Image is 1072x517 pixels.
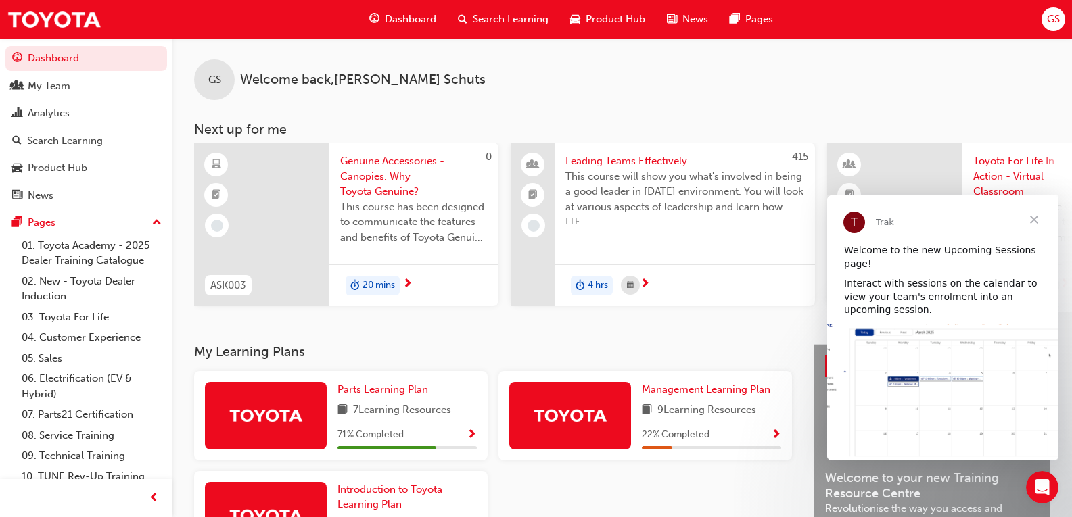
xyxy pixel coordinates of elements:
span: people-icon [528,156,538,174]
span: News [682,11,708,27]
span: guage-icon [12,53,22,65]
img: Trak [229,403,303,427]
span: news-icon [12,190,22,202]
a: Dashboard [5,46,167,71]
img: Trak [533,403,607,427]
button: Show Progress [771,426,781,443]
a: pages-iconPages [719,5,784,33]
button: DashboardMy TeamAnalyticsSearch LearningProduct HubNews [5,43,167,210]
span: book-icon [337,402,348,419]
span: Search Learning [473,11,549,27]
a: 10. TUNE Rev-Up Training [16,466,167,487]
a: Introduction to Toyota Learning Plan [337,482,477,512]
span: GS [208,72,221,88]
span: booktick-icon [528,187,538,204]
span: 0 [486,151,492,163]
a: 05. Sales [16,348,167,369]
button: GS [1042,7,1065,31]
a: News [5,183,167,208]
span: duration-icon [576,277,585,295]
span: learningResourceType_ELEARNING-icon [212,156,221,174]
span: Pages [745,11,773,27]
a: guage-iconDashboard [358,5,447,33]
span: learningRecordVerb_NONE-icon [528,220,540,232]
div: Search Learning [27,133,103,149]
span: car-icon [570,11,580,28]
span: people-icon [12,80,22,93]
span: 71 % Completed [337,427,404,443]
a: 04. Customer Experience [16,327,167,348]
a: 06. Electrification (EV & Hybrid) [16,368,167,404]
span: up-icon [152,214,162,232]
a: news-iconNews [656,5,719,33]
a: car-iconProduct Hub [559,5,656,33]
span: calendar-icon [627,277,634,294]
span: booktick-icon [845,187,854,204]
span: search-icon [458,11,467,28]
span: learningResourceType_INSTRUCTOR_LED-icon [845,156,854,174]
div: News [28,188,53,203]
span: Dashboard [385,11,436,27]
a: 08. Service Training [16,425,167,446]
span: booktick-icon [212,187,221,204]
span: next-icon [640,278,650,291]
iframe: Intercom live chat [1026,471,1058,503]
span: Leading Teams Effectively [565,153,804,169]
span: Show Progress [771,429,781,441]
span: Welcome to your new Training Resource Centre [825,470,1039,501]
div: Analytics [28,105,70,121]
a: Parts Learning Plan [337,382,434,397]
a: Search Learning [5,128,167,153]
a: 02. New - Toyota Dealer Induction [16,271,167,307]
span: Welcome back , [PERSON_NAME] Schuts [240,72,486,88]
span: Genuine Accessories - Canopies. Why Toyota Genuine? [340,153,488,199]
a: 01. Toyota Academy - 2025 Dealer Training Catalogue [16,235,167,271]
span: This course has been designed to communicate the features and benefits of Toyota Genuine Canopies... [340,199,488,245]
a: Product Hub [5,155,167,180]
span: 22 % Completed [642,427,709,443]
a: search-iconSearch Learning [447,5,559,33]
span: ASK003 [210,278,246,293]
span: Parts Learning Plan [337,383,428,395]
a: 09. Technical Training [16,445,167,466]
span: LTE [565,214,804,230]
h3: Next up for me [172,122,1072,137]
span: This course will show you what's involved in being a good leader in [DATE] environment. You will ... [565,169,804,215]
span: pages-icon [12,217,22,229]
span: GS [1047,11,1060,27]
span: book-icon [642,402,652,419]
span: learningRecordVerb_NONE-icon [211,220,223,232]
h3: My Learning Plans [194,344,792,360]
span: guage-icon [369,11,379,28]
a: 0ASK003Genuine Accessories - Canopies. Why Toyota Genuine?This course has been designed to commun... [194,143,498,306]
span: 415 [792,151,808,163]
span: search-icon [12,135,22,147]
div: My Team [28,78,70,94]
a: 07. Parts21 Certification [16,404,167,425]
span: prev-icon [149,490,159,507]
span: Introduction to Toyota Learning Plan [337,483,442,511]
span: news-icon [667,11,677,28]
a: 03. Toyota For Life [16,307,167,328]
span: 7 Learning Resources [353,402,451,419]
span: pages-icon [730,11,740,28]
span: 4 hrs [588,278,608,293]
button: Pages [5,210,167,235]
span: duration-icon [350,277,360,295]
a: My Team [5,74,167,99]
a: Management Learning Plan [642,382,776,397]
a: Analytics [5,101,167,126]
span: Management Learning Plan [642,383,770,395]
span: Product Hub [586,11,645,27]
span: next-icon [1060,278,1070,291]
a: Trak [7,4,101,34]
a: Latest NewsShow all [825,355,1039,377]
span: chart-icon [12,107,22,120]
button: Show Progress [467,426,477,443]
span: 20 mins [363,278,395,293]
a: 415Leading Teams EffectivelyThis course will show you what's involved in being a good leader in [... [511,143,815,306]
div: Pages [28,215,55,230]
